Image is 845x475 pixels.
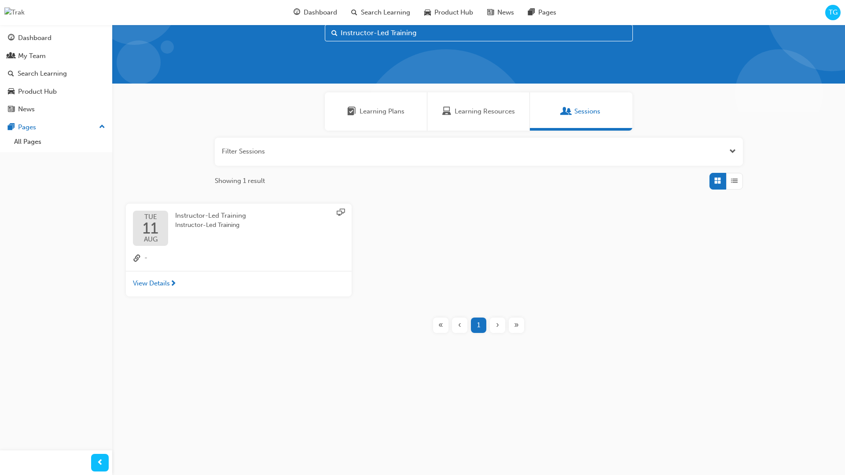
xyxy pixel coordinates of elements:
span: news-icon [8,106,15,113]
div: Product Hub [18,87,57,97]
span: guage-icon [8,34,15,42]
img: Trak [4,7,25,18]
span: Showing 1 result [215,176,265,186]
span: » [514,320,519,330]
button: Pages [4,119,109,135]
a: guage-iconDashboard [287,4,344,22]
button: Last page [507,318,526,333]
span: news-icon [487,7,494,18]
a: All Pages [11,135,109,149]
span: pages-icon [528,7,535,18]
span: Learning Plans [360,106,404,117]
button: First page [431,318,450,333]
span: up-icon [99,121,105,133]
span: News [497,7,514,18]
span: 11 [143,220,158,236]
span: TUE [143,214,158,220]
button: Open the filter [729,146,736,157]
a: Search Learning [4,66,109,82]
span: people-icon [8,52,15,60]
a: car-iconProduct Hub [417,4,480,22]
span: next-icon [170,280,176,288]
button: Next page [488,318,507,333]
span: guage-icon [294,7,300,18]
span: prev-icon [97,457,103,468]
a: Learning PlansLearning Plans [325,92,427,131]
span: Product Hub [434,7,473,18]
button: TUE11AUGInstructor-Led TrainingInstructor-Led Traininglink-icon-View Details [126,204,352,296]
span: List [731,176,738,186]
span: Grid [714,176,721,186]
span: Learning Resources [455,106,515,117]
span: Dashboard [304,7,337,18]
div: News [18,104,35,114]
a: News [4,101,109,117]
div: My Team [18,51,46,61]
button: TG [825,5,841,20]
a: My Team [4,48,109,64]
div: Dashboard [18,33,51,43]
a: Dashboard [4,30,109,46]
div: Pages [18,122,36,132]
span: Instructor-Led Training [175,220,246,230]
span: Learning Plans [347,106,356,117]
button: Previous page [450,318,469,333]
span: Search [331,28,338,38]
span: Learning Resources [442,106,451,117]
a: search-iconSearch Learning [344,4,417,22]
span: 1 [477,320,480,330]
span: pages-icon [8,124,15,132]
span: car-icon [8,88,15,96]
span: car-icon [424,7,431,18]
button: DashboardMy TeamSearch LearningProduct HubNews [4,28,109,119]
a: SessionsSessions [530,92,632,131]
span: - [144,253,147,264]
span: Sessions [574,106,600,117]
span: Instructor-Led Training [175,212,246,219]
span: Sessions [562,106,571,117]
span: search-icon [8,70,14,78]
span: Search Learning [361,7,410,18]
a: Product Hub [4,84,109,100]
div: Search Learning [18,69,67,79]
span: View Details [133,278,170,289]
span: search-icon [351,7,357,18]
span: ‹ [458,320,461,330]
span: AUG [143,236,158,243]
input: Search... [325,25,633,41]
span: Pages [538,7,556,18]
span: TG [829,7,838,18]
a: news-iconNews [480,4,521,22]
a: View Details [126,271,352,296]
a: pages-iconPages [521,4,563,22]
a: Learning ResourcesLearning Resources [427,92,530,131]
button: Page 1 [469,318,488,333]
span: › [496,320,499,330]
span: « [438,320,443,330]
span: sessionType_ONLINE_URL-icon [337,208,345,218]
a: TUE11AUGInstructor-Led TrainingInstructor-Led Training [133,211,345,246]
span: link-icon [133,253,141,264]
